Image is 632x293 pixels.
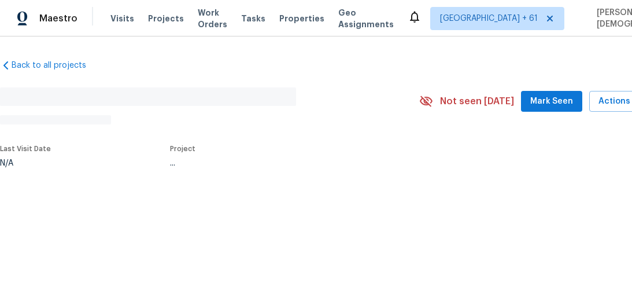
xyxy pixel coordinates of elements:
[440,13,538,24] span: [GEOGRAPHIC_DATA] + 61
[440,96,514,107] span: Not seen [DATE]
[521,91,582,112] button: Mark Seen
[170,145,195,152] span: Project
[148,13,184,24] span: Projects
[198,7,227,30] span: Work Orders
[110,13,134,24] span: Visits
[241,14,265,23] span: Tasks
[170,159,392,167] div: ...
[530,94,573,109] span: Mark Seen
[338,7,394,30] span: Geo Assignments
[279,13,324,24] span: Properties
[39,13,77,24] span: Maestro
